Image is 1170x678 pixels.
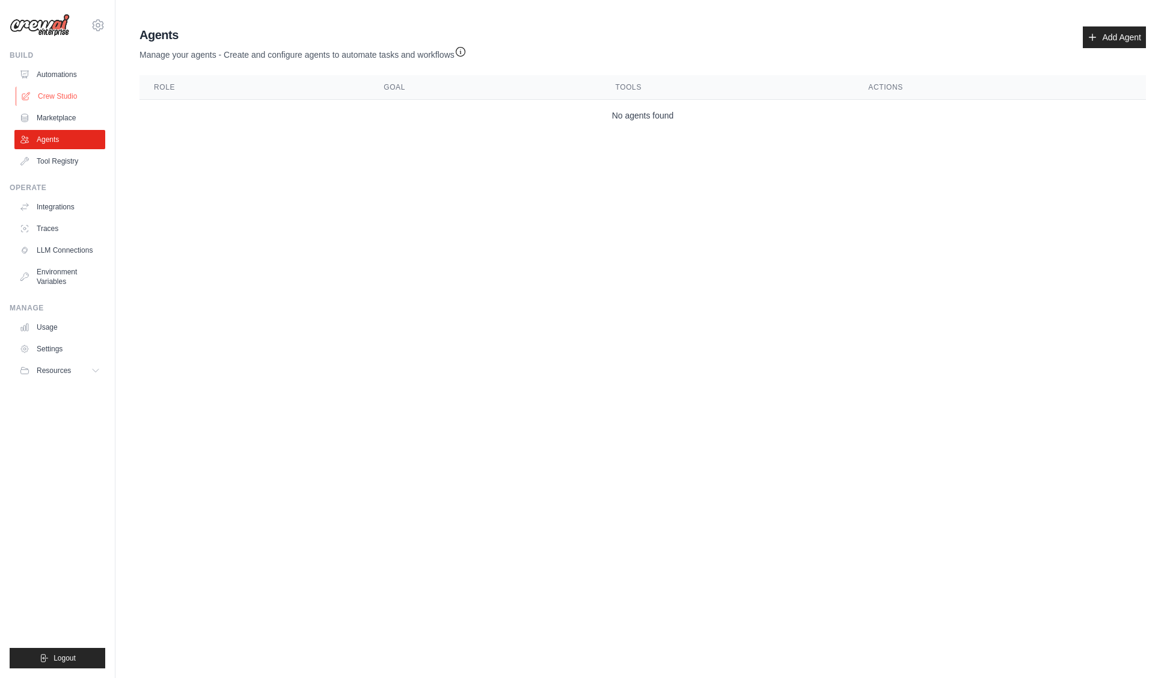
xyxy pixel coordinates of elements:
h2: Agents [139,26,467,43]
button: Logout [10,648,105,668]
th: Role [139,75,369,100]
p: Manage your agents - Create and configure agents to automate tasks and workflows [139,43,467,61]
a: Tool Registry [14,152,105,171]
div: Build [10,51,105,60]
th: Goal [369,75,601,100]
a: Usage [14,318,105,337]
div: Manage [10,303,105,313]
span: Resources [37,366,71,375]
th: Actions [854,75,1146,100]
img: Logo [10,14,70,37]
a: Marketplace [14,108,105,128]
th: Tools [601,75,854,100]
a: Crew Studio [16,87,106,106]
span: Logout [54,653,76,663]
a: Integrations [14,197,105,217]
td: No agents found [139,100,1146,132]
a: Environment Variables [14,262,105,291]
a: LLM Connections [14,241,105,260]
a: Traces [14,219,105,238]
a: Automations [14,65,105,84]
a: Add Agent [1083,26,1146,48]
a: Agents [14,130,105,149]
div: Operate [10,183,105,193]
a: Settings [14,339,105,359]
button: Resources [14,361,105,380]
